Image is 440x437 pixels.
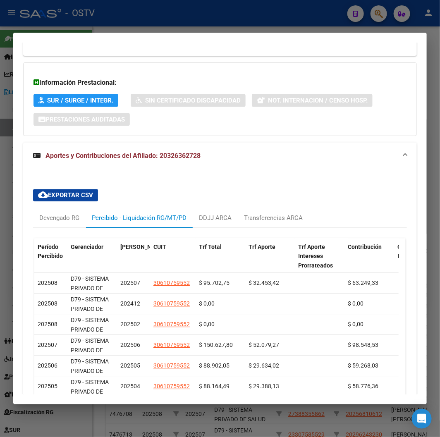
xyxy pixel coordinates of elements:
[153,279,190,286] span: 30610759552
[71,337,109,372] span: D79 - SISTEMA PRIVADO DE SALUD S.A (Medicenter)
[71,296,109,331] span: D79 - SISTEMA PRIVADO DE SALUD S.A (Medicenter)
[199,341,233,348] span: $ 150.627,80
[120,244,165,250] span: [PERSON_NAME]
[33,78,407,88] h3: Información Prestacional:
[71,275,109,310] span: D79 - SISTEMA PRIVADO DE SALUD S.A (Medicenter)
[249,362,279,369] span: $ 29.634,02
[38,383,57,389] span: 202505
[71,317,109,351] span: D79 - SISTEMA PRIVADO DE SALUD S.A (Medicenter)
[71,244,103,250] span: Gerenciador
[249,383,279,389] span: $ 29.388,13
[348,244,382,250] span: Contribución
[153,244,166,250] span: CUIT
[38,321,57,327] span: 202508
[348,362,378,369] span: $ 59.268,03
[249,244,275,250] span: Trf Aporte
[34,238,67,275] datatable-header-cell: Período Percibido
[33,113,130,126] button: Prestaciones Auditadas
[196,238,245,275] datatable-header-cell: Trf Total
[199,383,230,389] span: $ 88.164,49
[348,300,363,307] span: $ 0,00
[120,279,140,286] span: 202507
[245,238,295,275] datatable-header-cell: Trf Aporte
[23,143,417,169] mat-expansion-panel-header: Aportes y Contribuciones del Afiliado: 20326362728
[153,300,190,307] span: 30610759552
[348,383,378,389] span: $ 58.776,36
[153,383,190,389] span: 30610759552
[249,341,279,348] span: $ 52.079,27
[153,321,190,327] span: 30610759552
[199,213,232,222] div: DDJJ ARCA
[298,244,333,269] span: Trf Aporte Intereses Prorrateados
[120,362,140,369] span: 202505
[38,244,63,260] span: Período Percibido
[120,300,140,307] span: 202412
[67,238,117,275] datatable-header-cell: Gerenciador
[120,321,140,327] span: 202502
[71,379,109,413] span: D79 - SISTEMA PRIVADO DE SALUD S.A (Medicenter)
[38,341,57,348] span: 202507
[397,244,431,260] span: Contribucion Intereses
[38,190,48,200] mat-icon: cloud_download
[153,362,190,369] span: 30610759552
[45,152,201,160] span: Aportes y Contribuciones del Afiliado: 20326362728
[199,362,230,369] span: $ 88.902,05
[199,244,222,250] span: Trf Total
[412,409,432,429] div: Open Intercom Messenger
[117,238,150,275] datatable-header-cell: Período Devengado
[344,238,394,275] datatable-header-cell: Contribución
[131,94,246,107] button: Sin Certificado Discapacidad
[150,238,196,275] datatable-header-cell: CUIT
[268,97,368,104] span: Not. Internacion / Censo Hosp.
[38,191,93,199] span: Exportar CSV
[38,300,57,307] span: 202508
[295,238,344,275] datatable-header-cell: Trf Aporte Intereses Prorrateados
[199,300,215,307] span: $ 0,00
[45,116,125,123] span: Prestaciones Auditadas
[120,341,140,348] span: 202506
[348,341,378,348] span: $ 98.548,53
[348,279,378,286] span: $ 63.249,33
[249,279,279,286] span: $ 32.453,42
[120,383,140,389] span: 202504
[38,362,57,369] span: 202506
[33,94,118,107] button: SUR / SURGE / INTEGR.
[199,279,230,286] span: $ 95.702,75
[145,97,241,104] span: Sin Certificado Discapacidad
[252,94,373,107] button: Not. Internacion / Censo Hosp.
[39,213,79,222] div: Devengado RG
[71,358,109,393] span: D79 - SISTEMA PRIVADO DE SALUD S.A (Medicenter)
[47,97,113,104] span: SUR / SURGE / INTEGR.
[153,341,190,348] span: 30610759552
[199,321,215,327] span: $ 0,00
[244,213,303,222] div: Transferencias ARCA
[92,213,187,222] div: Percibido - Liquidación RG/MT/PD
[33,189,98,201] button: Exportar CSV
[348,321,363,327] span: $ 0,00
[38,279,57,286] span: 202508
